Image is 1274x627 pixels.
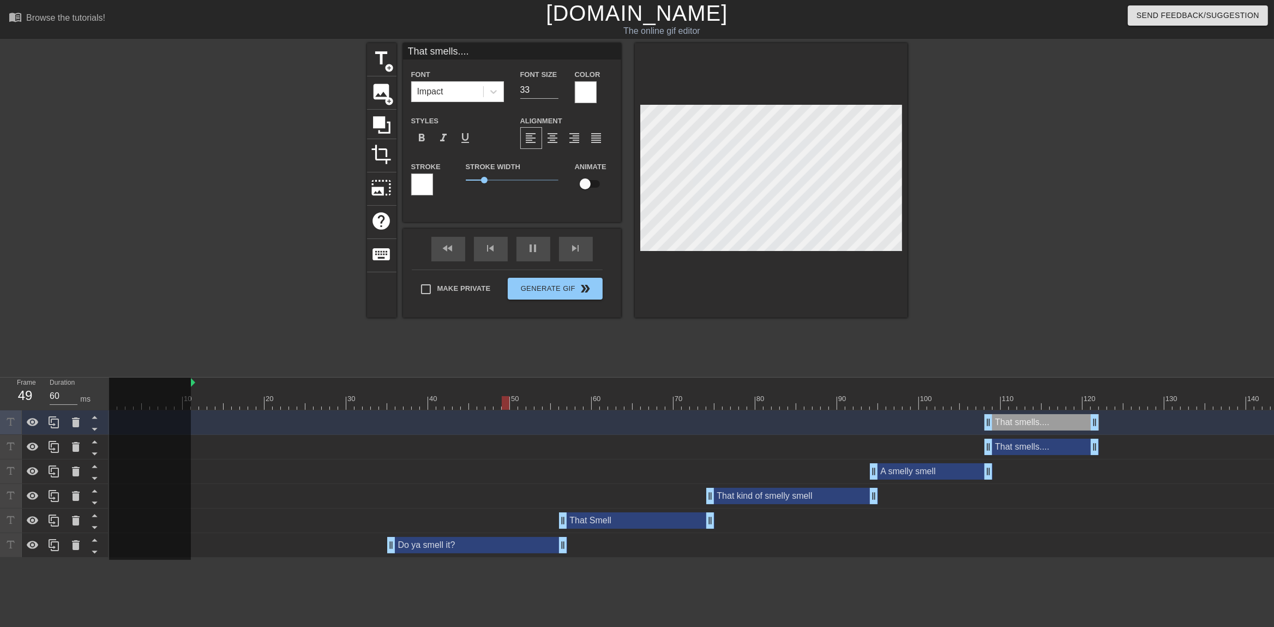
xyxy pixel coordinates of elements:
[868,491,879,501] span: drag_handle
[437,132,450,145] span: format_italic
[520,116,562,127] label: Alignment
[9,10,22,23] span: menu_book
[385,63,394,73] span: add_circle
[511,393,521,404] div: 50
[429,393,439,404] div: 40
[1089,417,1100,428] span: drag_handle
[484,242,497,255] span: skip_previous
[411,69,430,80] label: Font
[920,393,934,404] div: 100
[527,242,540,255] span: pause
[371,177,392,198] span: photo_size_select_large
[512,282,598,295] span: Generate Gif
[983,441,994,452] span: drag_handle
[371,48,392,69] span: title
[575,69,600,80] label: Color
[347,393,357,404] div: 30
[705,515,716,526] span: drag_handle
[371,244,392,265] span: keyboard
[26,13,105,22] div: Browse the tutorials!
[9,10,105,27] a: Browse the tutorials!
[520,69,557,80] label: Font Size
[525,132,538,145] span: format_align_left
[838,393,848,404] div: 90
[386,540,396,551] span: drag_handle
[1247,393,1261,404] div: 140
[1089,441,1100,452] span: drag_handle
[593,393,603,404] div: 60
[437,283,491,294] span: Make Private
[1165,393,1179,404] div: 130
[459,132,472,145] span: format_underline
[371,81,392,102] span: image
[442,242,455,255] span: fast_rewind
[756,393,766,404] div: 80
[17,386,33,405] div: 49
[983,466,994,477] span: drag_handle
[416,132,429,145] span: format_bold
[466,162,520,172] label: Stroke Width
[411,116,439,127] label: Styles
[575,162,606,172] label: Animate
[557,540,568,551] span: drag_handle
[411,162,441,172] label: Stroke
[1128,5,1268,26] button: Send Feedback/Suggestion
[508,278,602,300] button: Generate Gif
[1137,9,1259,22] span: Send Feedback/Suggestion
[371,211,392,231] span: help
[1002,393,1015,404] div: 110
[579,282,592,295] span: double_arrow
[80,393,91,405] div: ms
[868,466,879,477] span: drag_handle
[1084,393,1097,404] div: 120
[546,1,728,25] a: [DOMAIN_NAME]
[546,132,560,145] span: format_align_center
[569,242,582,255] span: skip_next
[568,132,581,145] span: format_align_right
[430,25,894,38] div: The online gif editor
[9,378,41,409] div: Frame
[417,85,443,98] div: Impact
[557,515,568,526] span: drag_handle
[983,417,994,428] span: drag_handle
[266,393,275,404] div: 20
[371,144,392,165] span: crop
[385,97,394,106] span: add_circle
[675,393,684,404] div: 70
[590,132,603,145] span: format_align_justify
[50,380,75,386] label: Duration
[705,491,716,501] span: drag_handle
